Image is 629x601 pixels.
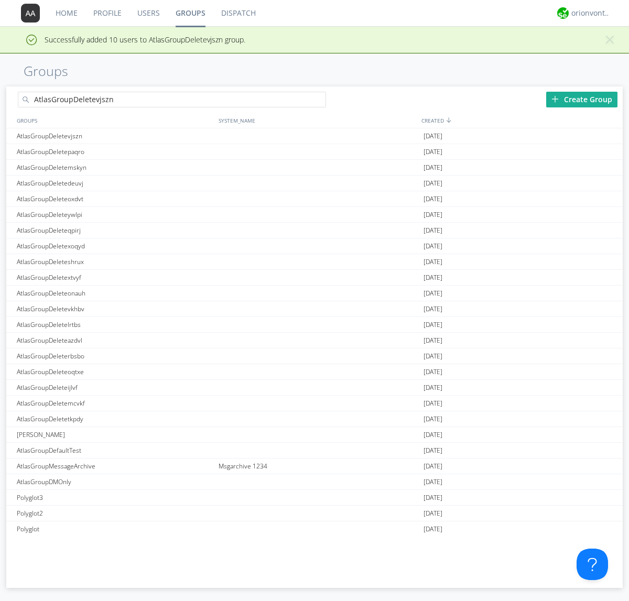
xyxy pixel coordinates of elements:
[424,160,442,176] span: [DATE]
[6,301,623,317] a: AtlasGroupDeletevkhbv[DATE]
[424,490,442,506] span: [DATE]
[14,458,216,474] div: AtlasGroupMessageArchive
[424,128,442,144] span: [DATE]
[14,521,216,537] div: Polyglot
[424,474,442,490] span: [DATE]
[424,207,442,223] span: [DATE]
[14,223,216,238] div: AtlasGroupDeleteqpirj
[6,396,623,411] a: AtlasGroupDeletemcvkf[DATE]
[14,490,216,505] div: Polyglot3
[6,223,623,238] a: AtlasGroupDeleteqpirj[DATE]
[14,207,216,222] div: AtlasGroupDeleteywlpi
[424,458,442,474] span: [DATE]
[14,380,216,395] div: AtlasGroupDeleteijlvf
[6,270,623,286] a: AtlasGroupDeletextvyf[DATE]
[6,317,623,333] a: AtlasGroupDeletelrtbs[DATE]
[14,364,216,379] div: AtlasGroupDeleteoqtxe
[424,411,442,427] span: [DATE]
[6,176,623,191] a: AtlasGroupDeletedeuvj[DATE]
[14,411,216,427] div: AtlasGroupDeletetkpdy
[21,4,40,23] img: 373638.png
[14,238,216,254] div: AtlasGroupDeletexoqyd
[6,443,623,458] a: AtlasGroupDefaultTest[DATE]
[216,113,419,128] div: SYSTEM_NAME
[419,113,623,128] div: CREATED
[424,506,442,521] span: [DATE]
[6,427,623,443] a: [PERSON_NAME][DATE]
[14,427,216,442] div: [PERSON_NAME]
[424,144,442,160] span: [DATE]
[6,333,623,348] a: AtlasGroupDeleteazdvl[DATE]
[14,348,216,364] div: AtlasGroupDeleterbsbo
[424,317,442,333] span: [DATE]
[424,333,442,348] span: [DATE]
[424,176,442,191] span: [DATE]
[14,160,216,175] div: AtlasGroupDeletemskyn
[14,506,216,521] div: Polyglot2
[557,7,569,19] img: 29d36aed6fa347d5a1537e7736e6aa13
[551,95,559,103] img: plus.svg
[14,254,216,269] div: AtlasGroupDeleteshrux
[14,176,216,191] div: AtlasGroupDeletedeuvj
[6,411,623,427] a: AtlasGroupDeletetkpdy[DATE]
[424,348,442,364] span: [DATE]
[6,348,623,364] a: AtlasGroupDeleterbsbo[DATE]
[571,8,611,18] div: orionvontas+atlas+automation+org2
[424,396,442,411] span: [DATE]
[14,443,216,458] div: AtlasGroupDefaultTest
[8,35,245,45] span: Successfully added 10 users to AtlasGroupDeletevjszn group.
[424,238,442,254] span: [DATE]
[424,364,442,380] span: [DATE]
[6,160,623,176] a: AtlasGroupDeletemskyn[DATE]
[14,396,216,411] div: AtlasGroupDeletemcvkf
[14,333,216,348] div: AtlasGroupDeleteazdvl
[424,270,442,286] span: [DATE]
[424,443,442,458] span: [DATE]
[6,128,623,144] a: AtlasGroupDeletevjszn[DATE]
[424,301,442,317] span: [DATE]
[14,270,216,285] div: AtlasGroupDeletextvyf
[14,144,216,159] div: AtlasGroupDeletepaqro
[6,286,623,301] a: AtlasGroupDeleteonauh[DATE]
[424,191,442,207] span: [DATE]
[424,254,442,270] span: [DATE]
[14,128,216,144] div: AtlasGroupDeletevjszn
[14,191,216,206] div: AtlasGroupDeleteoxdvt
[6,380,623,396] a: AtlasGroupDeleteijlvf[DATE]
[424,380,442,396] span: [DATE]
[6,364,623,380] a: AtlasGroupDeleteoqtxe[DATE]
[6,254,623,270] a: AtlasGroupDeleteshrux[DATE]
[6,490,623,506] a: Polyglot3[DATE]
[14,474,216,489] div: AtlasGroupDMOnly
[6,144,623,160] a: AtlasGroupDeletepaqro[DATE]
[216,458,421,474] div: Msgarchive 1234
[6,207,623,223] a: AtlasGroupDeleteywlpi[DATE]
[6,474,623,490] a: AtlasGroupDMOnly[DATE]
[546,92,617,107] div: Create Group
[424,427,442,443] span: [DATE]
[14,113,213,128] div: GROUPS
[424,223,442,238] span: [DATE]
[14,301,216,316] div: AtlasGroupDeletevkhbv
[6,521,623,537] a: Polyglot[DATE]
[18,92,326,107] input: Search groups
[6,506,623,521] a: Polyglot2[DATE]
[577,549,608,580] iframe: Toggle Customer Support
[6,191,623,207] a: AtlasGroupDeleteoxdvt[DATE]
[6,238,623,254] a: AtlasGroupDeletexoqyd[DATE]
[14,286,216,301] div: AtlasGroupDeleteonauh
[14,317,216,332] div: AtlasGroupDeletelrtbs
[6,458,623,474] a: AtlasGroupMessageArchiveMsgarchive 1234[DATE]
[424,521,442,537] span: [DATE]
[424,286,442,301] span: [DATE]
